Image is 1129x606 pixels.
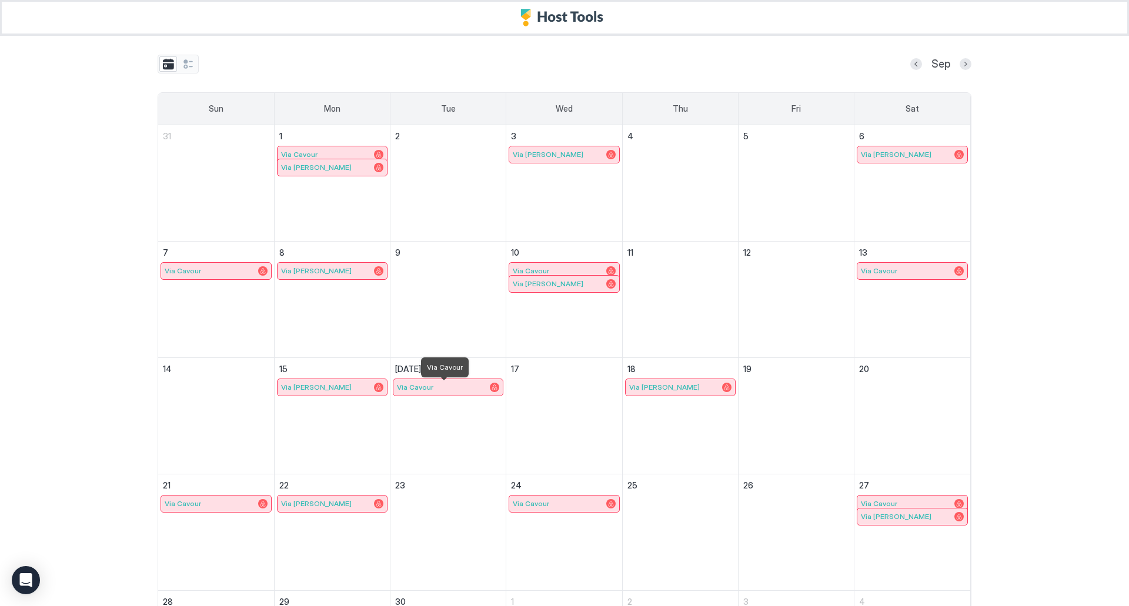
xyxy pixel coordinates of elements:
[623,358,738,381] a: September 18, 2025
[960,58,971,70] button: Next month
[622,241,738,357] td: September 11, 2025
[506,125,622,149] a: September 3, 2025
[163,364,172,374] span: 14
[739,125,854,149] a: September 5, 2025
[158,474,274,590] td: September 21, 2025
[281,383,352,391] span: Via [PERSON_NAME]
[158,242,274,265] a: September 7, 2025
[854,474,970,590] td: September 27, 2025
[861,512,931,521] span: Via [PERSON_NAME]
[281,266,352,275] span: Via [PERSON_NAME]
[279,364,288,374] span: 15
[506,125,622,242] td: September 3, 2025
[859,364,869,374] span: 20
[158,125,274,242] td: August 31, 2025
[421,357,469,377] div: Via Cavour
[390,125,506,149] a: September 2, 2025
[743,480,753,490] span: 26
[513,266,549,275] span: Via Cavour
[395,364,421,374] span: [DATE]
[859,131,864,141] span: 6
[622,357,738,474] td: September 18, 2025
[661,93,700,125] a: Thursday
[390,474,506,498] a: September 23, 2025
[861,266,897,275] span: Via Cavour
[780,93,813,125] a: Friday
[274,125,390,242] td: September 1, 2025
[395,480,405,490] span: 23
[622,125,738,242] td: September 4, 2025
[861,499,897,508] span: Via Cavour
[556,103,573,114] span: Wed
[506,357,622,474] td: September 17, 2025
[163,131,171,141] span: 31
[165,499,201,508] span: Via Cavour
[274,241,390,357] td: September 8, 2025
[506,242,622,265] a: September 10, 2025
[506,474,622,590] td: September 24, 2025
[859,480,869,490] span: 27
[854,241,970,357] td: September 13, 2025
[197,93,235,125] a: Sunday
[158,125,274,149] a: August 31, 2025
[854,474,970,498] a: September 27, 2025
[158,55,199,73] div: tab-group
[544,93,584,125] a: Wednesday
[520,9,609,26] a: Host Tools Logo
[158,241,274,357] td: September 7, 2025
[281,150,318,159] span: Via Cavour
[158,357,274,474] td: September 14, 2025
[274,474,390,590] td: September 22, 2025
[281,499,352,508] span: Via [PERSON_NAME]
[165,266,201,275] span: Via Cavour
[739,474,854,498] a: September 26, 2025
[12,566,40,594] div: Open Intercom Messenger
[910,58,922,70] button: Previous month
[397,383,433,391] span: Via Cavour
[390,474,506,590] td: September 23, 2025
[854,125,970,242] td: September 6, 2025
[513,279,583,288] span: Via [PERSON_NAME]
[390,242,506,265] a: September 9, 2025
[622,474,738,590] td: September 25, 2025
[279,131,282,141] span: 1
[163,247,168,257] span: 7
[506,358,622,381] a: September 17, 2025
[894,93,931,125] a: Saturday
[739,242,854,265] a: September 12, 2025
[275,242,390,265] a: September 8, 2025
[158,358,274,381] a: September 14, 2025
[441,103,456,114] span: Tue
[623,125,738,149] a: September 4, 2025
[511,131,516,141] span: 3
[395,131,400,141] span: 2
[506,241,622,357] td: September 10, 2025
[854,357,970,474] td: September 20, 2025
[390,358,506,381] a: September 16, 2025
[743,131,749,141] span: 5
[390,241,506,357] td: September 9, 2025
[861,150,931,159] span: Via [PERSON_NAME]
[627,480,637,490] span: 25
[738,241,854,357] td: September 12, 2025
[623,474,738,498] a: September 25, 2025
[511,364,519,374] span: 17
[390,357,506,474] td: September 16, 2025
[279,247,285,257] span: 8
[627,131,633,141] span: 4
[623,242,738,265] a: September 11, 2025
[743,364,751,374] span: 19
[791,103,801,114] span: Fri
[627,364,636,374] span: 18
[324,103,340,114] span: Mon
[673,103,688,114] span: Thu
[738,357,854,474] td: September 19, 2025
[312,93,352,125] a: Monday
[629,383,700,391] span: Via [PERSON_NAME]
[859,247,867,257] span: 13
[158,474,274,498] a: September 21, 2025
[511,247,519,257] span: 10
[395,247,400,257] span: 9
[511,480,522,490] span: 24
